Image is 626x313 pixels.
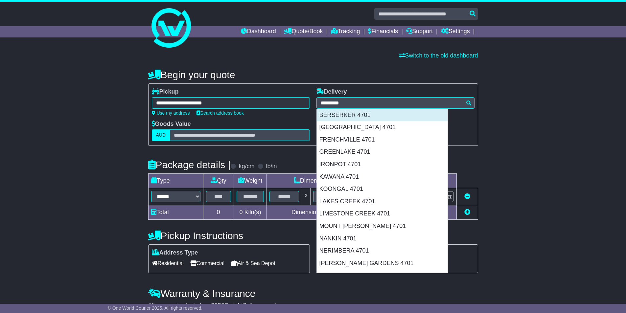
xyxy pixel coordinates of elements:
label: AUD [152,129,170,141]
div: LIMESTONE CREEK 4701 [317,208,448,220]
label: Address Type [152,249,198,257]
div: [PERSON_NAME] GARDENS 4701 [317,257,448,270]
div: NANKIN 4701 [317,233,448,245]
a: Use my address [152,110,190,116]
typeahead: Please provide city [316,97,475,109]
div: KAWANA 4701 [317,171,448,183]
span: Residential [152,258,184,268]
span: © One World Courier 2025. All rights reserved. [108,305,203,311]
div: [STREET_ADDRESS] [317,269,448,282]
a: Dashboard [241,26,276,37]
div: KOONGAL 4701 [317,183,448,195]
span: Air & Sea Depot [231,258,275,268]
a: Settings [441,26,470,37]
h4: Pickup Instructions [148,230,310,241]
td: Weight [234,174,267,188]
a: Search address book [197,110,244,116]
a: Add new item [464,209,470,215]
a: Support [406,26,433,37]
div: GREENLAKE 4701 [317,146,448,158]
td: Dimensions in Centimetre(s) [267,205,389,220]
div: LAKES CREEK 4701 [317,195,448,208]
div: MOUNT [PERSON_NAME] 4701 [317,220,448,233]
td: Dimensions (L x W x H) [267,174,389,188]
div: All our quotes include a $ FreightSafe warranty. [148,302,478,309]
div: BERSERKER 4701 [317,109,448,122]
span: Commercial [190,258,224,268]
label: Pickup [152,88,179,96]
a: Tracking [331,26,360,37]
td: Type [148,174,203,188]
label: lb/in [266,163,277,170]
span: 0 [239,209,243,215]
a: Quote/Book [284,26,323,37]
label: Goods Value [152,121,191,128]
div: [GEOGRAPHIC_DATA] 4701 [317,121,448,134]
div: IRONPOT 4701 [317,158,448,171]
a: Switch to the old dashboard [399,52,478,59]
td: Kilo(s) [234,205,267,220]
label: kg/cm [239,163,254,170]
span: 250 [215,302,224,309]
a: Financials [368,26,398,37]
h4: Warranty & Insurance [148,288,478,299]
td: Qty [203,174,234,188]
div: NERIMBERA 4701 [317,245,448,257]
div: FRENCHVILLE 4701 [317,134,448,146]
h4: Package details | [148,159,231,170]
label: Delivery [316,88,347,96]
h4: Begin your quote [148,69,478,80]
td: x [302,188,311,205]
td: 0 [203,205,234,220]
td: Total [148,205,203,220]
a: Remove this item [464,193,470,200]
